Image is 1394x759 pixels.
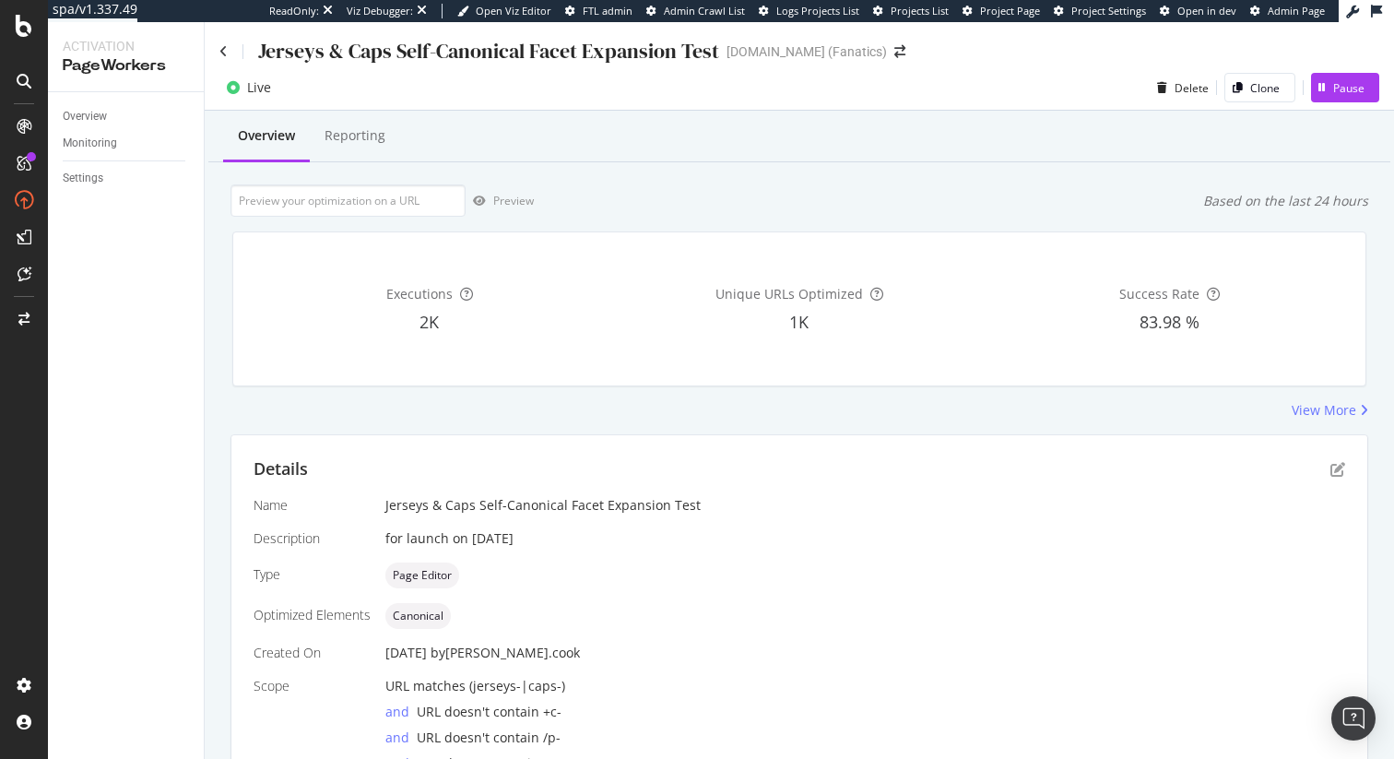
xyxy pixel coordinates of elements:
[1177,4,1236,18] span: Open in dev
[476,4,551,18] span: Open Viz Editor
[1331,696,1376,741] div: Open Intercom Messenger
[63,134,117,153] div: Monitoring
[385,529,1345,548] div: for launch on [DATE]
[565,4,632,18] a: FTL admin
[254,565,371,584] div: Type
[891,4,949,18] span: Projects List
[1292,401,1368,420] a: View More
[385,729,417,747] div: and
[238,126,295,145] div: Overview
[1292,401,1356,420] div: View More
[789,311,809,333] span: 1K
[727,42,887,61] div: [DOMAIN_NAME] (Fanatics)
[393,611,443,622] span: Canonical
[347,4,413,18] div: Viz Debugger:
[254,606,371,624] div: Optimized Elements
[254,529,371,548] div: Description
[417,729,561,746] span: URL doesn't contain /p-
[63,107,191,126] a: Overview
[230,184,466,217] input: Preview your optimization on a URL
[894,45,905,58] div: arrow-right-arrow-left
[1224,73,1295,102] button: Clone
[254,496,371,515] div: Name
[63,55,189,77] div: PageWorkers
[1140,311,1199,333] span: 83.98 %
[419,311,439,333] span: 2K
[385,563,459,588] div: neutral label
[254,644,371,662] div: Created On
[1268,4,1325,18] span: Admin Page
[269,4,319,18] div: ReadOnly:
[63,169,191,188] a: Settings
[385,603,451,629] div: neutral label
[254,677,371,695] div: Scope
[1333,80,1364,96] div: Pause
[219,45,228,58] a: Click to go back
[646,4,745,18] a: Admin Crawl List
[457,4,551,18] a: Open Viz Editor
[63,134,191,153] a: Monitoring
[254,457,308,481] div: Details
[385,677,565,694] span: URL matches (jerseys-|caps-)
[1071,4,1146,18] span: Project Settings
[325,126,385,145] div: Reporting
[63,37,189,55] div: Activation
[493,193,534,208] div: Preview
[1175,80,1209,96] div: Delete
[1119,285,1199,302] span: Success Rate
[385,703,417,721] div: and
[1330,462,1345,477] div: pen-to-square
[963,4,1040,18] a: Project Page
[1250,4,1325,18] a: Admin Page
[385,644,1345,662] div: [DATE]
[759,4,859,18] a: Logs Projects List
[247,78,271,97] div: Live
[583,4,632,18] span: FTL admin
[776,4,859,18] span: Logs Projects List
[1311,73,1379,102] button: Pause
[1250,80,1280,96] div: Clone
[1203,192,1368,210] div: Based on the last 24 hours
[417,703,561,720] span: URL doesn't contain +c-
[715,285,863,302] span: Unique URLs Optimized
[431,644,580,662] div: by [PERSON_NAME].cook
[466,186,534,216] button: Preview
[1150,73,1209,102] button: Delete
[393,570,452,581] span: Page Editor
[664,4,745,18] span: Admin Crawl List
[63,107,107,126] div: Overview
[386,285,453,302] span: Executions
[873,4,949,18] a: Projects List
[980,4,1040,18] span: Project Page
[385,496,1345,515] div: Jerseys & Caps Self-Canonical Facet Expansion Test
[258,37,719,65] div: Jerseys & Caps Self-Canonical Facet Expansion Test
[1160,4,1236,18] a: Open in dev
[63,169,103,188] div: Settings
[1054,4,1146,18] a: Project Settings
